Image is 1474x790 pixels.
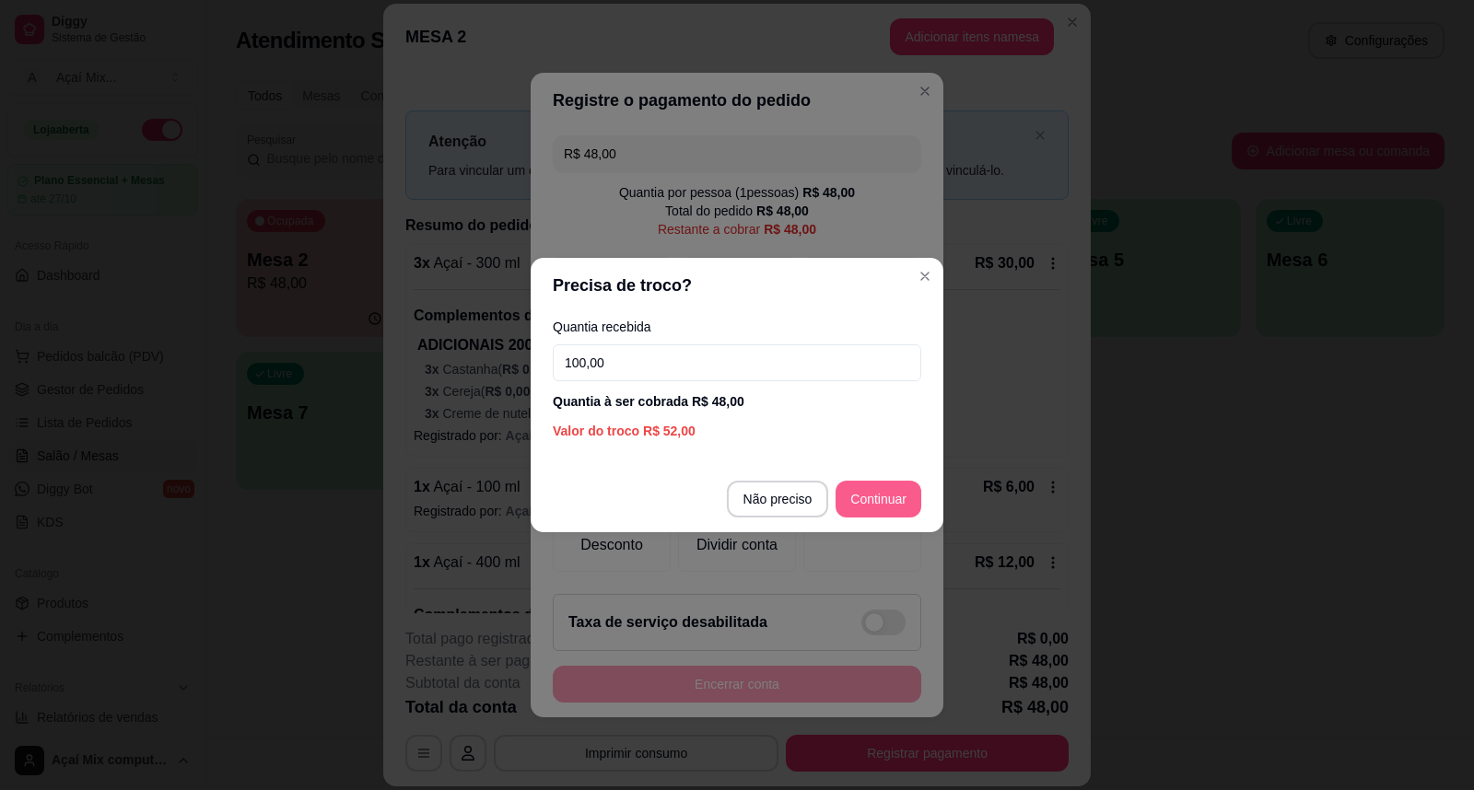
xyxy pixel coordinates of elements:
[531,258,943,313] header: Precisa de troco?
[836,481,921,517] button: Continuar
[553,422,921,440] div: Valor do troco R$ 52,00
[553,320,921,333] label: Quantia recebida
[727,481,829,517] button: Não preciso
[910,261,940,291] button: Close
[553,392,921,411] div: Quantia à ser cobrada R$ 48,00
